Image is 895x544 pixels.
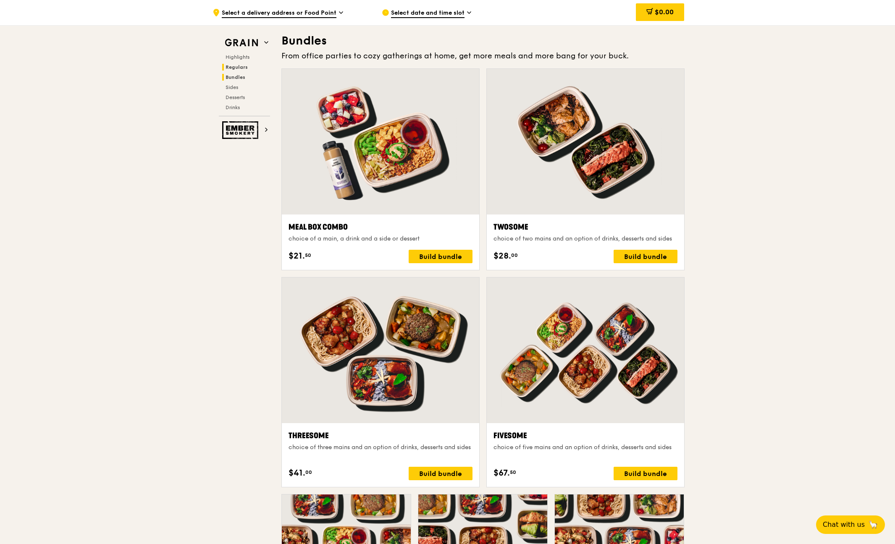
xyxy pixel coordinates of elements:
[391,9,465,18] span: Select date and time slot
[226,105,240,110] span: Drinks
[493,430,677,442] div: Fivesome
[823,520,865,530] span: Chat with us
[816,515,885,534] button: Chat with us🦙
[289,221,472,233] div: Meal Box Combo
[493,443,677,452] div: choice of five mains and an option of drinks, desserts and sides
[493,221,677,233] div: Twosome
[511,252,518,259] span: 00
[614,467,677,480] div: Build bundle
[493,467,510,479] span: $67.
[289,235,472,243] div: choice of a main, a drink and a side or dessert
[226,94,245,100] span: Desserts
[409,467,472,480] div: Build bundle
[222,35,261,50] img: Grain web logo
[222,121,261,139] img: Ember Smokery web logo
[281,33,685,48] h3: Bundles
[226,74,245,80] span: Bundles
[222,9,336,18] span: Select a delivery address or Food Point
[493,250,511,262] span: $28.
[305,252,311,259] span: 50
[510,469,516,476] span: 50
[868,520,878,530] span: 🦙
[493,235,677,243] div: choice of two mains and an option of drinks, desserts and sides
[655,8,674,16] span: $0.00
[305,469,312,476] span: 00
[289,430,472,442] div: Threesome
[281,50,685,62] div: From office parties to cozy gatherings at home, get more meals and more bang for your buck.
[226,54,249,60] span: Highlights
[289,250,305,262] span: $21.
[614,250,677,263] div: Build bundle
[409,250,472,263] div: Build bundle
[289,467,305,479] span: $41.
[289,443,472,452] div: choice of three mains and an option of drinks, desserts and sides
[226,84,238,90] span: Sides
[226,64,248,70] span: Regulars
